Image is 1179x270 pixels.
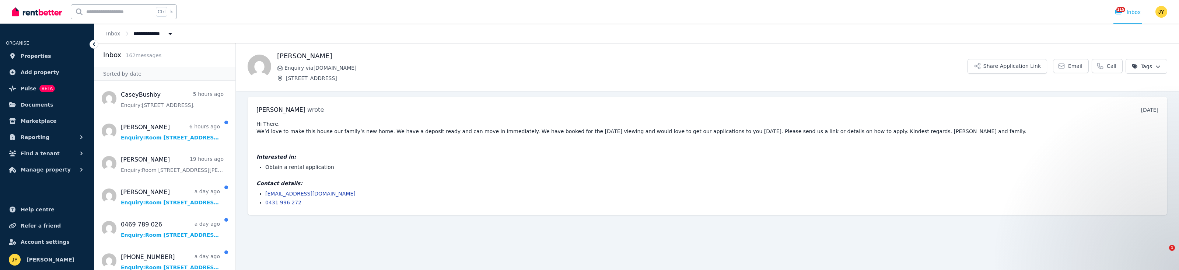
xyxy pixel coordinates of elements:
h1: [PERSON_NAME] [277,51,968,61]
span: Documents [21,100,53,109]
button: Manage property [6,162,88,177]
span: [PERSON_NAME] [27,255,74,264]
img: JIAN YU [1155,6,1167,18]
span: k [170,9,173,15]
iframe: Intercom live chat [1154,245,1172,263]
a: Call [1092,59,1123,73]
img: RentBetter [12,6,62,17]
a: Inbox [106,31,120,37]
nav: Breadcrumb [94,24,186,43]
img: Chrissy Fosbery [248,55,271,78]
span: 1 [1169,245,1175,251]
a: Email [1053,59,1089,73]
a: CaseyBushby5 hours agoEnquiry:[STREET_ADDRESS]. [121,90,224,109]
span: Reporting [21,133,49,142]
span: Ctrl [156,7,167,17]
button: Share Application Link [968,59,1047,74]
pre: Hi There. We’d love to make this house our family’s new home. We have a deposit ready and can mov... [256,120,1158,135]
li: Obtain a rental application [265,163,1158,171]
span: [PERSON_NAME] [256,106,305,113]
span: ORGANISE [6,41,29,46]
div: Inbox [1115,8,1141,16]
a: 0469 789 026a day agoEnquiry:Room [STREET_ADDRESS][PERSON_NAME]. [121,220,220,239]
img: JIAN YU [9,254,21,266]
span: Enquiry via [DOMAIN_NAME] [284,64,968,72]
a: [EMAIL_ADDRESS][DOMAIN_NAME] [265,191,356,197]
span: [STREET_ADDRESS] [286,75,968,82]
h4: Interested in: [256,153,1158,160]
button: Find a tenant [6,146,88,161]
span: Refer a friend [21,221,61,230]
a: [PERSON_NAME]6 hours agoEnquiry:Room [STREET_ADDRESS][PERSON_NAME]. [121,123,220,141]
h4: Contact details: [256,180,1158,187]
span: 162 message s [126,52,161,58]
a: PulseBETA [6,81,88,96]
span: Add property [21,68,59,77]
a: Help centre [6,202,88,217]
button: Tags [1126,59,1167,74]
span: Tags [1132,63,1152,70]
span: Properties [21,52,51,60]
span: Email [1068,62,1082,70]
span: Account settings [21,238,70,246]
span: Pulse [21,84,36,93]
span: Help centre [21,205,55,214]
h2: Inbox [103,50,121,60]
a: Properties [6,49,88,63]
a: Documents [6,97,88,112]
span: Find a tenant [21,149,60,158]
button: Reporting [6,130,88,145]
a: Marketplace [6,114,88,128]
time: [DATE] [1141,107,1158,113]
span: Call [1107,62,1116,70]
span: Manage property [21,165,71,174]
a: [PERSON_NAME]19 hours agoEnquiry:Room [STREET_ADDRESS][PERSON_NAME]. [121,155,224,174]
span: 115 [1116,7,1125,12]
a: [PERSON_NAME]a day agoEnquiry:Room [STREET_ADDRESS][PERSON_NAME]. [121,188,220,206]
a: 0431 996 272 [265,200,301,205]
a: Add property [6,65,88,80]
span: Marketplace [21,117,56,125]
a: Account settings [6,235,88,249]
span: BETA [39,85,55,92]
span: wrote [307,106,324,113]
div: Sorted by date [94,67,235,81]
a: Refer a friend [6,218,88,233]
